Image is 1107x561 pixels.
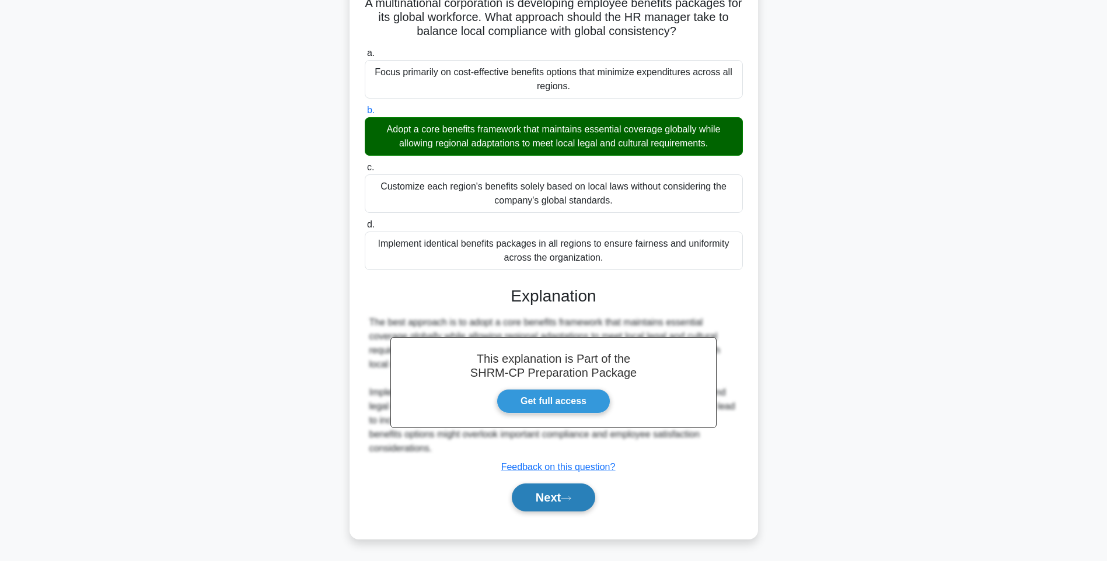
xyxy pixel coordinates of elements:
[369,315,738,455] div: The best approach is to adopt a core benefits framework that maintains essential coverage globall...
[367,48,375,58] span: a.
[501,462,616,472] a: Feedback on this question?
[367,162,374,172] span: c.
[367,105,375,115] span: b.
[365,232,743,270] div: Implement identical benefits packages in all regions to ensure fairness and uniformity across the...
[365,60,743,99] div: Focus primarily on cost-effective benefits options that minimize expenditures across all regions.
[365,174,743,213] div: Customize each region's benefits solely based on local laws without considering the company's glo...
[512,483,595,511] button: Next
[372,286,736,306] h3: Explanation
[367,219,375,229] span: d.
[497,389,610,413] a: Get full access
[365,117,743,156] div: Adopt a core benefits framework that maintains essential coverage globally while allowing regiona...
